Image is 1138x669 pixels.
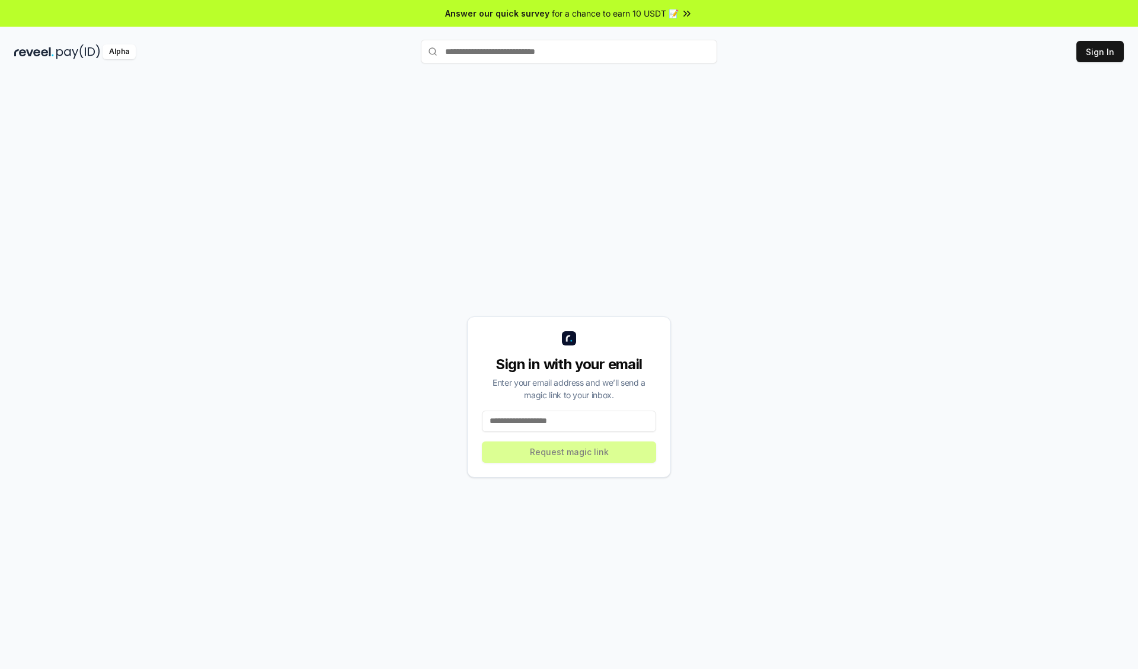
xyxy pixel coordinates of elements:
div: Alpha [103,44,136,59]
span: for a chance to earn 10 USDT 📝 [552,7,679,20]
div: Enter your email address and we’ll send a magic link to your inbox. [482,376,656,401]
button: Sign In [1076,41,1124,62]
div: Sign in with your email [482,355,656,374]
img: logo_small [562,331,576,345]
span: Answer our quick survey [445,7,549,20]
img: pay_id [56,44,100,59]
img: reveel_dark [14,44,54,59]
